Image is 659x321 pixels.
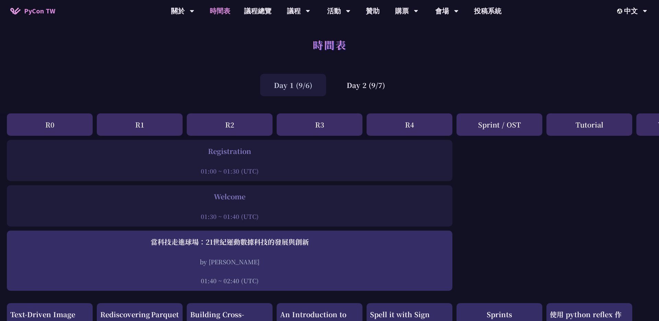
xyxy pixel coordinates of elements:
[7,113,93,136] div: R0
[333,74,399,96] div: Day 2 (9/7)
[187,113,273,136] div: R2
[313,34,347,55] h1: 時間表
[10,191,449,202] div: Welcome
[546,113,632,136] div: Tutorial
[10,212,449,221] div: 01:30 ~ 01:40 (UTC)
[10,146,449,156] div: Registration
[367,113,452,136] div: R4
[10,237,449,285] a: 當科技走進球場：21世紀運動數據科技的發展與創新 by [PERSON_NAME] 01:40 ~ 02:40 (UTC)
[97,113,183,136] div: R1
[617,9,624,14] img: Locale Icon
[456,113,542,136] div: Sprint / OST
[277,113,362,136] div: R3
[10,8,21,14] img: Home icon of PyCon TW 2025
[3,2,62,20] a: PyCon TW
[10,237,449,247] div: 當科技走進球場：21世紀運動數據科技的發展與創新
[10,167,449,175] div: 01:00 ~ 01:30 (UTC)
[10,276,449,285] div: 01:40 ~ 02:40 (UTC)
[10,257,449,266] div: by [PERSON_NAME]
[260,74,326,96] div: Day 1 (9/6)
[460,309,539,320] div: Sprints
[24,6,55,16] span: PyCon TW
